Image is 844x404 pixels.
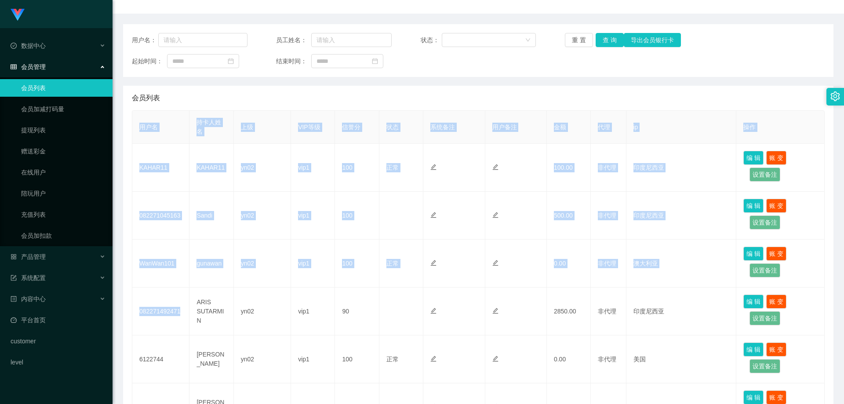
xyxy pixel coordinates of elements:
[766,295,786,309] button: 账 变
[276,57,311,66] span: 结束时间：
[626,288,737,335] td: 印度尼西亚
[132,192,189,240] td: 082271045163
[766,342,786,357] button: 账 变
[743,247,764,261] button: 编 辑
[21,164,105,181] a: 在线用户
[743,342,764,357] button: 编 辑
[11,311,105,329] a: 图标: dashboard平台首页
[547,192,591,240] td: 500.00
[492,308,498,314] i: 图标: edit
[766,247,786,261] button: 账 变
[291,240,335,288] td: vip1
[132,36,158,45] span: 用户名：
[492,212,498,218] i: 图标: edit
[492,124,517,131] span: 用户备注
[276,36,311,45] span: 员工姓名：
[132,144,189,192] td: KAHAR11
[189,240,233,288] td: gunawan
[298,124,320,131] span: VIP等级
[598,260,616,267] span: 非代理
[11,275,17,281] i: 图标: form
[21,142,105,160] a: 赠送彩金
[291,192,335,240] td: vip1
[234,192,291,240] td: yn02
[11,64,17,70] i: 图标: table
[766,199,786,213] button: 账 变
[421,36,442,45] span: 状态：
[372,58,378,64] i: 图标: calendar
[743,124,756,131] span: 操作
[291,144,335,192] td: vip1
[830,91,840,101] i: 图标: setting
[11,63,46,70] span: 会员管理
[492,356,498,362] i: 图标: edit
[11,43,17,49] i: 图标: check-circle-o
[132,335,189,383] td: 6122744
[189,192,233,240] td: Sandi
[749,311,780,325] button: 设置备注
[11,254,17,260] i: 图标: appstore-o
[386,124,399,131] span: 状态
[547,335,591,383] td: 0.00
[234,288,291,335] td: yn02
[11,9,25,21] img: logo.9652507e.png
[386,164,399,171] span: 正常
[386,260,399,267] span: 正常
[547,144,591,192] td: 100.00
[492,260,498,266] i: 图标: edit
[430,212,437,218] i: 图标: edit
[492,164,498,170] i: 图标: edit
[189,288,233,335] td: ARIS SUTARMIN
[626,240,737,288] td: 澳大利亚
[342,124,360,131] span: 信誉分
[189,335,233,383] td: [PERSON_NAME]
[335,144,379,192] td: 100
[749,215,780,229] button: 设置备注
[234,240,291,288] td: yn02
[430,164,437,170] i: 图标: edit
[743,295,764,309] button: 编 辑
[598,212,616,219] span: 非代理
[139,124,158,131] span: 用户名
[596,33,624,47] button: 查 询
[11,42,46,49] span: 数据中心
[335,192,379,240] td: 100
[132,93,160,103] span: 会员列表
[598,124,610,131] span: 代理
[196,119,221,135] span: 持卡人姓名
[291,288,335,335] td: vip1
[598,164,616,171] span: 非代理
[132,240,189,288] td: WanWan101
[743,199,764,213] button: 编 辑
[21,185,105,202] a: 陪玩用户
[749,359,780,373] button: 设置备注
[624,33,681,47] button: 导出会员银行卡
[11,274,46,281] span: 系统配置
[132,288,189,335] td: 082271492471
[11,296,17,302] i: 图标: profile
[565,33,593,47] button: 重 置
[430,308,437,314] i: 图标: edit
[743,151,764,165] button: 编 辑
[766,151,786,165] button: 账 变
[430,356,437,362] i: 图标: edit
[554,124,566,131] span: 金额
[21,227,105,244] a: 会员加扣款
[21,206,105,223] a: 充值列表
[626,335,737,383] td: 美国
[633,124,638,131] span: ip
[241,124,253,131] span: 上级
[311,33,392,47] input: 请输入
[386,356,399,363] span: 正常
[598,308,616,315] span: 非代理
[158,33,247,47] input: 请输入
[11,295,46,302] span: 内容中心
[525,37,531,44] i: 图标: down
[749,167,780,182] button: 设置备注
[749,263,780,277] button: 设置备注
[132,57,167,66] span: 起始时间：
[547,240,591,288] td: 0.00
[335,335,379,383] td: 100
[626,144,737,192] td: 印度尼西亚
[11,353,105,371] a: level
